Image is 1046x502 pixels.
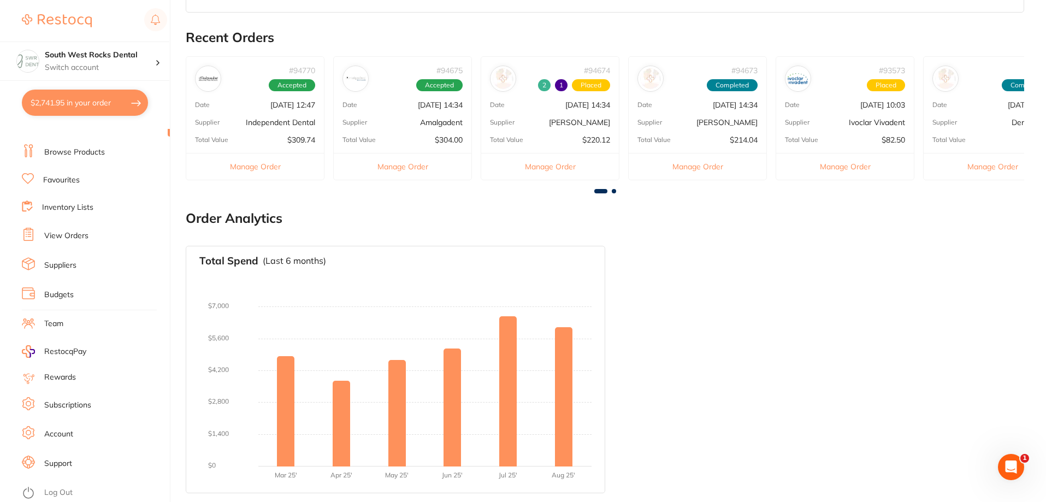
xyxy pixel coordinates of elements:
[637,101,652,109] p: Date
[582,135,610,144] p: $220.12
[186,30,1024,45] h2: Recent Orders
[22,14,92,27] img: Restocq Logo
[270,101,315,109] p: [DATE] 12:47
[435,135,463,144] p: $304.00
[44,372,76,383] a: Rewards
[416,79,463,91] span: Accepted
[932,136,966,144] p: Total Value
[22,90,148,116] button: $2,741.95 in your order
[345,68,366,89] img: Amalgadent
[879,66,905,75] p: # 93573
[44,400,91,411] a: Subscriptions
[44,346,86,357] span: RestocqPay
[334,153,471,180] button: Manage Order
[785,119,809,126] p: Supplier
[731,66,758,75] p: # 94673
[199,255,258,267] h3: Total Spend
[629,153,766,180] button: Manage Order
[17,50,39,72] img: South West Rocks Dental
[785,136,818,144] p: Total Value
[342,119,367,126] p: Supplier
[195,119,220,126] p: Supplier
[549,118,610,127] p: [PERSON_NAME]
[44,290,74,300] a: Budgets
[269,79,315,91] span: Accepted
[342,101,357,109] p: Date
[436,66,463,75] p: # 94675
[44,231,88,241] a: View Orders
[246,118,315,127] p: Independent Dental
[538,79,551,91] span: Received
[420,118,463,127] p: Amalgadent
[44,487,73,498] a: Log Out
[195,136,228,144] p: Total Value
[186,211,1024,226] h2: Order Analytics
[935,68,956,89] img: Dentavision
[788,68,808,89] img: Ivoclar Vivadent
[22,8,92,33] a: Restocq Logo
[22,345,86,358] a: RestocqPay
[584,66,610,75] p: # 94674
[713,101,758,109] p: [DATE] 14:34
[776,153,914,180] button: Manage Order
[849,118,905,127] p: Ivoclar Vivadent
[45,62,155,73] p: Switch account
[932,119,957,126] p: Supplier
[263,256,326,265] p: (Last 6 months)
[195,101,210,109] p: Date
[696,118,758,127] p: [PERSON_NAME]
[490,119,515,126] p: Supplier
[42,202,93,213] a: Inventory Lists
[418,101,463,109] p: [DATE] 14:34
[481,153,619,180] button: Manage Order
[44,147,105,158] a: Browse Products
[44,458,72,469] a: Support
[44,318,63,329] a: Team
[998,454,1024,480] iframe: Intercom live chat
[490,101,505,109] p: Date
[882,135,905,144] p: $82.50
[490,136,523,144] p: Total Value
[289,66,315,75] p: # 94770
[287,135,315,144] p: $309.74
[45,50,155,61] h4: South West Rocks Dental
[44,429,73,440] a: Account
[493,68,513,89] img: Henry Schein Halas
[867,79,905,91] span: Placed
[186,153,324,180] button: Manage Order
[640,68,661,89] img: Adam Dental
[1020,454,1029,463] span: 1
[342,136,376,144] p: Total Value
[707,79,758,91] span: Completed
[785,101,800,109] p: Date
[730,135,758,144] p: $214.04
[198,68,218,89] img: Independent Dental
[43,175,80,186] a: Favourites
[44,260,76,271] a: Suppliers
[860,101,905,109] p: [DATE] 10:03
[572,79,610,91] span: Placed
[22,345,35,358] img: RestocqPay
[932,101,947,109] p: Date
[637,119,662,126] p: Supplier
[22,485,167,502] button: Log Out
[555,79,568,91] span: Back orders
[565,101,610,109] p: [DATE] 14:34
[637,136,671,144] p: Total Value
